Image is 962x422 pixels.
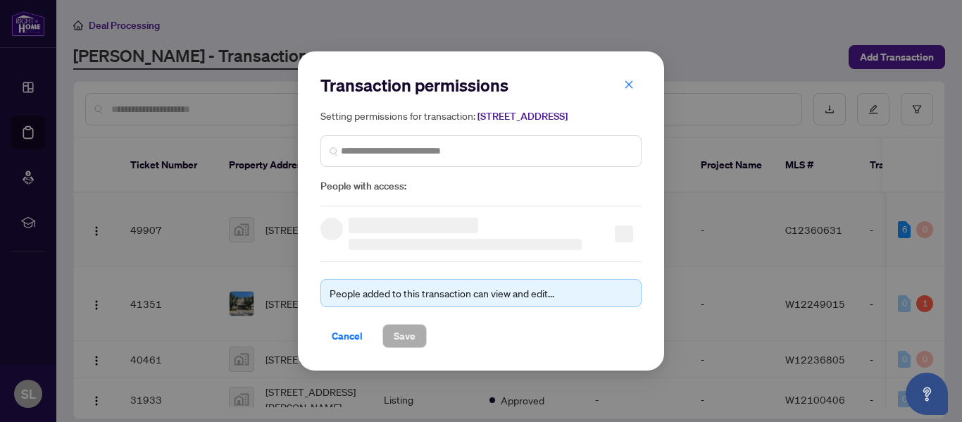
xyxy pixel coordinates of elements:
button: Save [382,324,427,348]
img: search_icon [330,147,338,155]
span: close [624,80,634,89]
button: Open asap [906,373,948,415]
div: People added to this transaction can view and edit... [330,285,632,301]
button: Cancel [320,324,374,348]
span: Cancel [332,325,363,347]
span: [STREET_ADDRESS] [477,110,568,123]
h2: Transaction permissions [320,74,642,97]
h5: Setting permissions for transaction: [320,108,642,124]
span: People with access: [320,178,642,194]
